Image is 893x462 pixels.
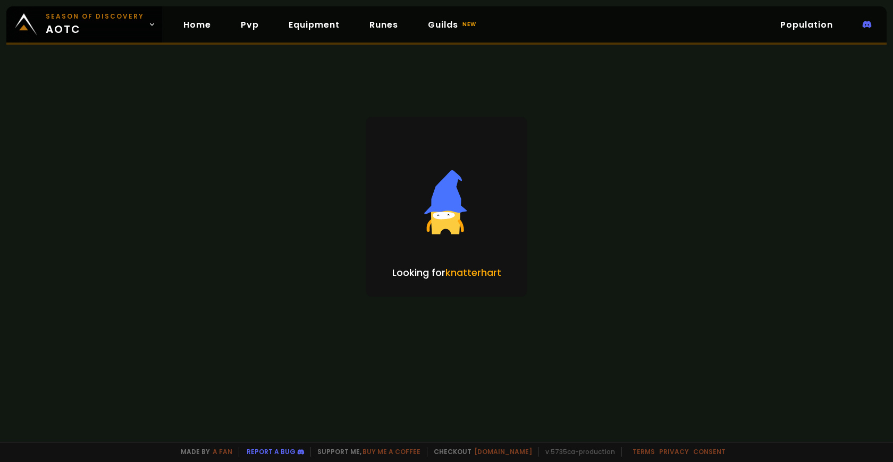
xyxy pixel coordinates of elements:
[363,447,420,456] a: Buy me a coffee
[232,14,267,36] a: Pvp
[175,14,220,36] a: Home
[633,447,655,456] a: Terms
[213,447,232,456] a: a fan
[693,447,726,456] a: Consent
[772,14,841,36] a: Population
[445,266,501,279] span: knatterhart
[419,14,487,36] a: Guildsnew
[247,447,296,456] a: Report a bug
[46,12,144,37] span: aotc
[659,447,689,456] a: Privacy
[427,447,532,457] span: Checkout
[174,447,232,457] span: Made by
[280,14,348,36] a: Equipment
[460,18,478,31] small: new
[392,265,501,280] p: Looking for
[310,447,420,457] span: Support me,
[361,14,407,36] a: Runes
[474,447,532,456] a: [DOMAIN_NAME]
[6,6,162,43] a: Season of Discoveryaotc
[538,447,615,457] span: v. 5735ca - production
[46,12,144,21] small: Season of Discovery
